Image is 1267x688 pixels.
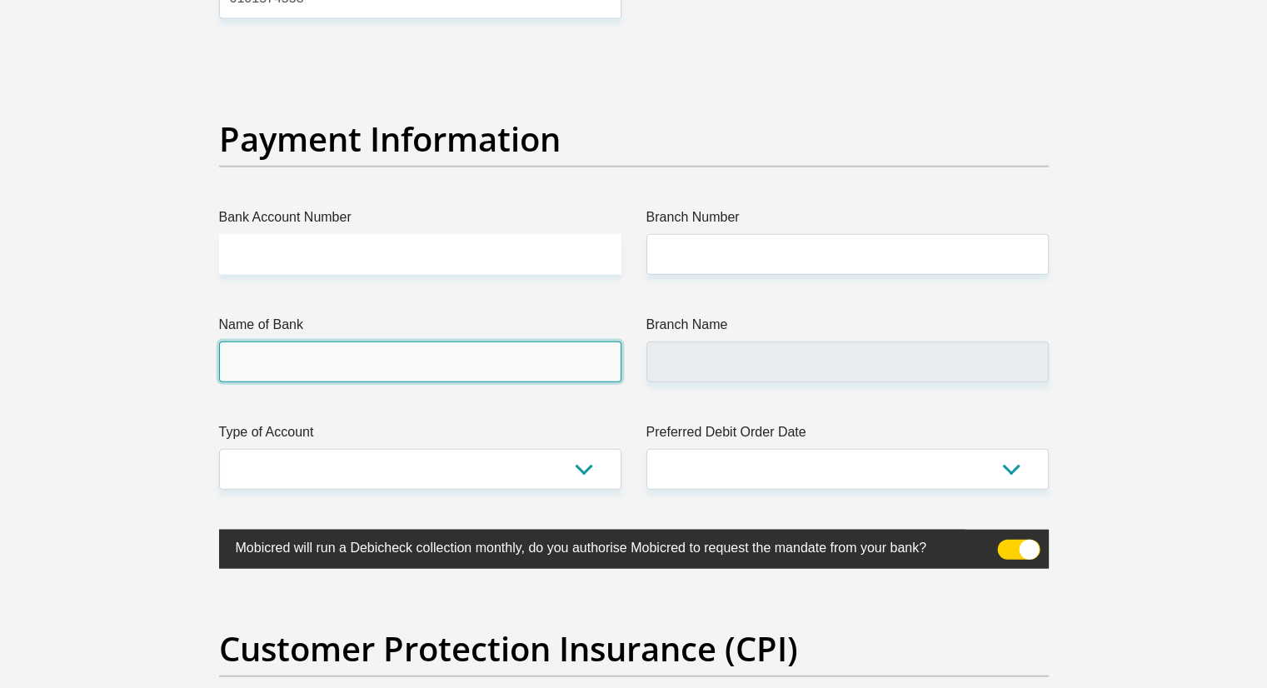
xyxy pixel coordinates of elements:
[646,315,1049,342] label: Branch Name
[219,119,1049,159] h2: Payment Information
[219,342,621,382] input: Name of Bank
[219,315,621,342] label: Name of Bank
[646,234,1049,275] input: Branch Number
[646,342,1049,382] input: Branch Name
[219,234,621,275] input: Bank Account Number
[646,207,1049,234] label: Branch Number
[219,629,1049,669] h2: Customer Protection Insurance (CPI)
[219,207,621,234] label: Bank Account Number
[646,422,1049,449] label: Preferred Debit Order Date
[219,422,621,449] label: Type of Account
[219,530,965,562] label: Mobicred will run a Debicheck collection monthly, do you authorise Mobicred to request the mandat...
